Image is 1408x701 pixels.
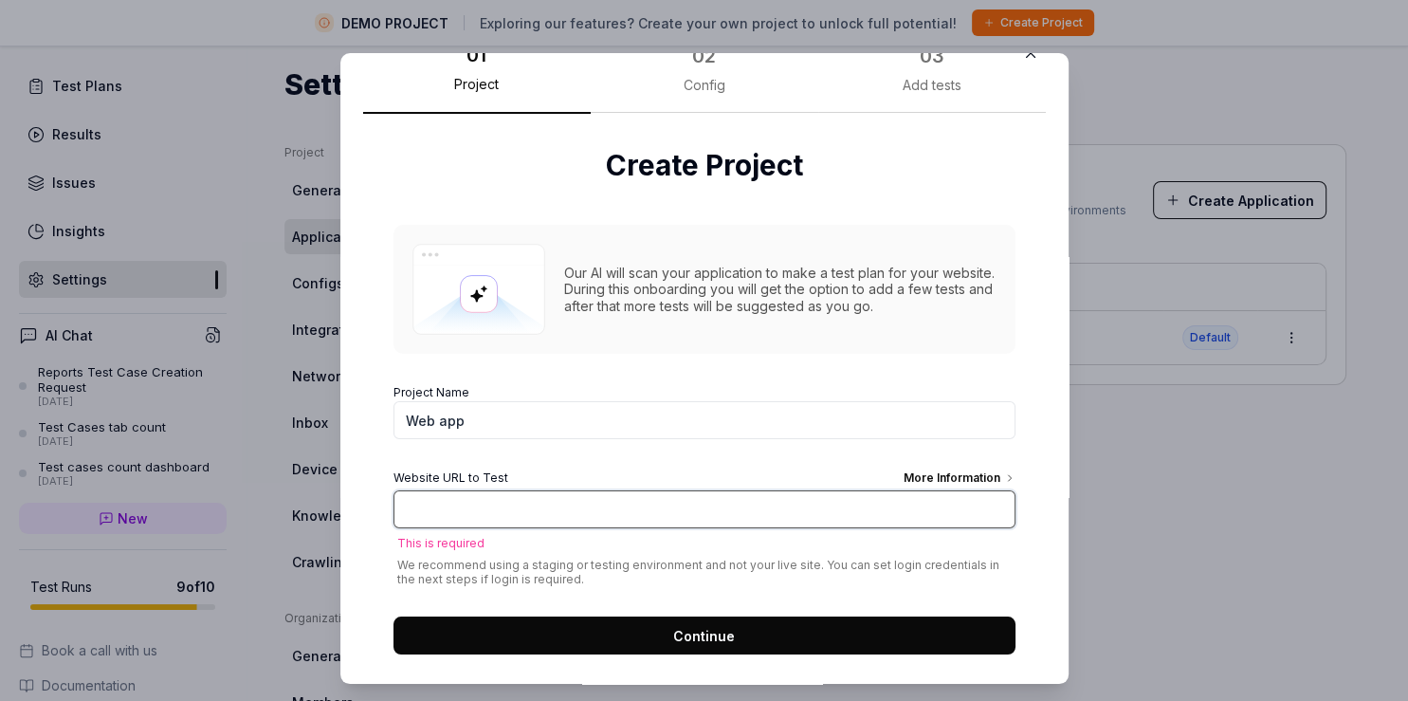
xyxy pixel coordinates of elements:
button: Close Modal [1015,38,1046,68]
div: Add tests [903,77,961,94]
div: 02 [692,42,716,70]
div: 01 [466,41,486,69]
span: We recommend using a staging or testing environment and not your live site. You can set login cre... [393,558,1015,586]
div: Config [684,77,725,94]
label: Project Name [393,384,1015,439]
div: More Information [904,470,1015,490]
input: Website URL to TestMore Information [393,490,1015,528]
div: Our AI will scan your application to make a test plan for your website. During this onboarding yo... [564,265,997,315]
span: This is required [397,534,485,552]
div: 03 [920,42,944,70]
span: Continue [673,626,735,646]
h2: Create Project [393,144,1015,187]
span: Website URL to Test [393,470,508,490]
button: Continue [393,617,1015,655]
div: Project [454,76,499,93]
input: Project Name [393,401,1015,439]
